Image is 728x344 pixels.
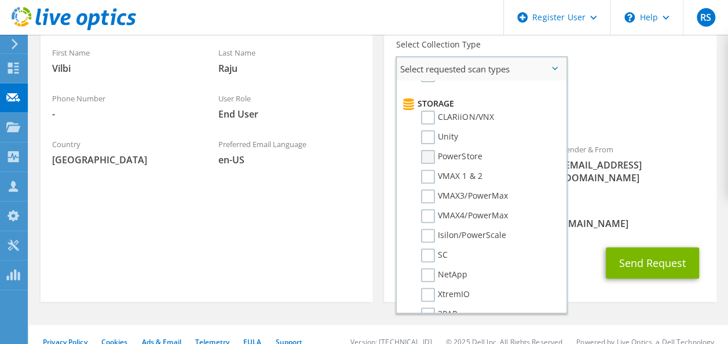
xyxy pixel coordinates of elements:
span: Raju [218,62,361,75]
span: Select requested scan types [397,57,566,80]
div: User Role [207,86,373,126]
span: [EMAIL_ADDRESS][DOMAIN_NAME] [562,159,705,184]
div: Preferred Email Language [207,132,373,172]
label: VMAX 1 & 2 [421,170,482,184]
label: SC [421,248,448,262]
div: First Name [41,41,207,80]
label: CLARiiON/VNX [421,111,493,125]
label: NetApp [421,268,467,282]
label: 3PAR [421,308,458,321]
li: Storage [400,97,560,111]
div: Phone Number [41,86,207,126]
span: RS [697,8,715,27]
span: End User [218,108,361,120]
span: [GEOGRAPHIC_DATA] [52,153,195,166]
div: Country [41,132,207,172]
div: Sender & From [550,137,716,190]
label: Select Collection Type [396,39,480,50]
svg: \n [624,12,635,23]
div: Last Name [207,41,373,80]
label: Isilon/PowerScale [421,229,506,243]
div: CC & Reply To [384,196,716,236]
div: To [384,137,550,190]
label: VMAX4/PowerMax [421,209,507,223]
span: en-US [218,153,361,166]
span: - [52,108,195,120]
label: VMAX3/PowerMax [421,189,507,203]
label: Unity [421,130,458,144]
div: Requested Collections [384,85,716,131]
button: Send Request [606,247,699,279]
label: PowerStore [421,150,482,164]
label: XtremIO [421,288,470,302]
span: Vilbi [52,62,195,75]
